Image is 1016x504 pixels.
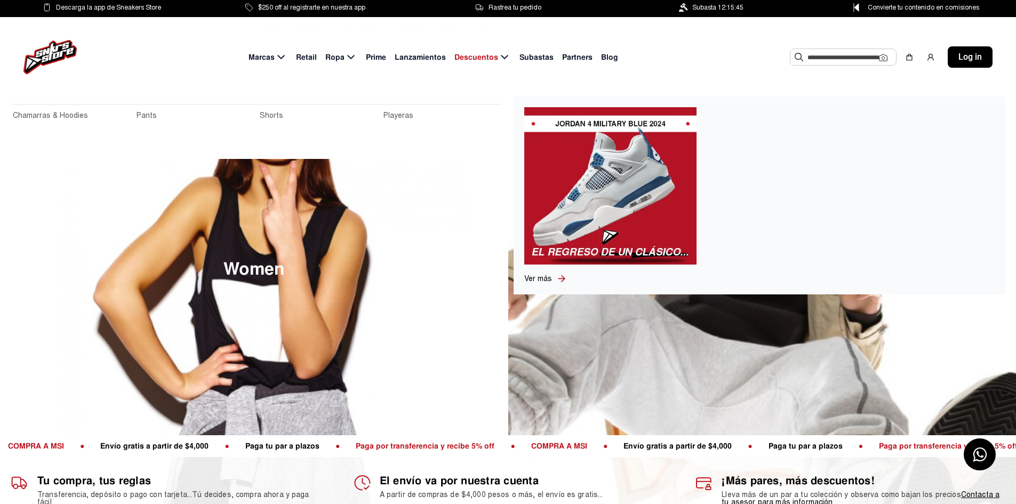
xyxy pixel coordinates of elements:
[958,51,982,63] span: Log in
[13,110,130,122] a: Chamarras & Hoodies
[795,53,803,61] img: Buscar
[296,52,317,63] span: Retail
[214,441,234,451] span: ●
[868,2,979,13] span: Convierte tu contenido en comisiones
[524,274,552,283] span: Ver más
[37,474,321,487] h1: Tu compra, tus reglas
[847,441,868,451] span: ●
[601,52,618,63] span: Blog
[613,441,737,451] span: Envío gratis a partir de $4,000
[137,110,254,122] a: Pants
[345,441,500,451] span: Paga por transferencia y recibe 5% off
[380,491,663,499] h2: A partir de compras de $4,000 pesos o más, el envío es gratis...
[850,3,863,12] img: Control Point Icon
[879,53,887,62] img: Cámara
[519,52,554,63] span: Subastas
[324,441,345,451] span: ●
[383,110,501,122] a: Playeras
[562,52,593,63] span: Partners
[366,52,386,63] span: Prime
[905,53,914,61] img: shopping
[260,110,377,122] a: Shorts
[722,474,1005,487] h1: ¡Más pares, más descuentos!
[325,52,345,63] span: Ropa
[23,40,77,74] img: logo
[737,441,757,451] span: ●
[692,2,743,13] span: Subasta 12:15:45
[500,441,520,451] span: ●
[380,474,663,487] h1: El envío va por nuestra cuenta
[90,441,214,451] span: Envío gratis a partir de $4,000
[524,273,556,284] a: Ver más
[489,2,541,13] span: Rastrea tu pedido
[395,52,446,63] span: Lanzamientos
[234,441,324,451] span: Paga tu par a plazos
[520,441,592,451] span: COMPRA A MSI
[56,2,161,13] span: Descarga la app de Sneakers Store
[249,52,275,63] span: Marcas
[454,52,498,63] span: Descuentos
[757,441,847,451] span: Paga tu par a plazos
[592,441,612,451] span: ●
[926,53,935,61] img: user
[258,2,365,13] span: $250 off al registrarte en nuestra app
